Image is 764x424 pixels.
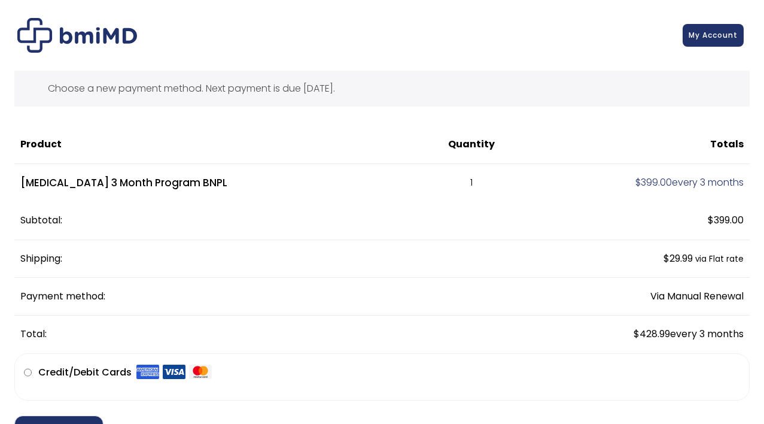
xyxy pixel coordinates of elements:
td: 1 [417,164,525,202]
div: Choose a new payment method. Next payment is due [DATE]. [14,71,750,107]
img: Amex [136,364,159,380]
img: Mastercard [189,364,212,380]
th: Payment method: [14,278,525,316]
th: Quantity [417,126,525,163]
th: Total: [14,316,525,353]
th: Subtotal: [14,202,525,240]
span: 399.00 [708,213,744,227]
img: Checkout [17,18,137,53]
span: 399.00 [635,175,672,189]
span: 428.99 [634,327,670,341]
td: Via Manual Renewal [525,278,750,316]
th: Product [14,126,417,163]
span: $ [634,327,640,341]
span: 29.99 [663,252,693,265]
td: [MEDICAL_DATA] 3 Month Program BNPL [14,164,417,202]
a: My Account [683,24,744,47]
td: every 3 months [525,316,750,353]
td: every 3 months [525,164,750,202]
th: Totals [525,126,750,163]
span: $ [663,252,669,265]
span: My Account [689,30,738,40]
label: Credit/Debit Cards [38,363,212,382]
span: $ [708,213,714,227]
small: via Flat rate [695,253,744,265]
th: Shipping: [14,240,525,278]
img: Visa [163,364,185,380]
span: $ [635,175,641,189]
